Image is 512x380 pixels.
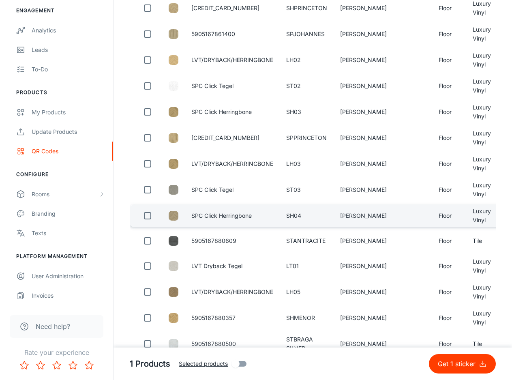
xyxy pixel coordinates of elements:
[334,75,393,97] td: [PERSON_NAME]
[280,333,334,355] td: STBRAGA SILVER
[334,101,393,123] td: [PERSON_NAME]
[32,147,105,156] div: QR Codes
[32,190,99,199] div: Rooms
[32,209,105,218] div: Branding
[185,101,280,123] td: SPC Click Herringbone
[432,230,466,251] td: Floor
[432,333,466,355] td: Floor
[32,272,105,281] div: User Administration
[334,204,393,227] td: [PERSON_NAME]
[432,255,466,277] td: Floor
[280,152,334,175] td: LH03
[32,127,105,136] div: Update Products
[466,255,502,277] td: Luxury Vinyl
[185,152,280,175] td: LVT/DRYBACK/HERRINGBONE
[81,357,97,374] button: Rate 5 star
[280,255,334,277] td: LT01
[466,23,502,45] td: Luxury Vinyl
[466,333,502,355] td: Tile
[185,333,280,355] td: 5905167880500
[466,75,502,97] td: Luxury Vinyl
[32,45,105,54] div: Leads
[466,49,502,71] td: Luxury Vinyl
[280,127,334,149] td: SPPRINCETON
[466,101,502,123] td: Luxury Vinyl
[334,127,393,149] td: [PERSON_NAME]
[32,108,105,117] div: My Products
[432,178,466,201] td: Floor
[49,357,65,374] button: Rate 3 star
[280,101,334,123] td: SH03
[32,357,49,374] button: Rate 2 star
[432,101,466,123] td: Floor
[334,178,393,201] td: [PERSON_NAME]
[466,152,502,175] td: Luxury Vinyl
[280,75,334,97] td: ST02
[185,204,280,227] td: SPC Click Herringbone
[280,49,334,71] td: LH02
[185,127,280,149] td: [CREDIT_CARD_NUMBER]
[334,23,393,45] td: [PERSON_NAME]
[16,357,32,374] button: Rate 1 star
[280,204,334,227] td: SH04
[432,75,466,97] td: Floor
[334,152,393,175] td: [PERSON_NAME]
[179,359,228,368] span: Selected products
[334,49,393,71] td: [PERSON_NAME]
[185,49,280,71] td: LVT/DRYBACK/HERRINGBONE
[32,291,105,300] div: Invoices
[466,127,502,149] td: Luxury Vinyl
[6,348,107,357] p: Rate your experience
[429,354,496,374] button: Get 1 sticker
[280,23,334,45] td: SPJOHANNES
[130,358,170,370] h5: 1 Products
[185,178,280,201] td: SPC Click Tegel
[432,23,466,45] td: Floor
[36,322,70,331] span: Need help?
[32,65,105,74] div: To-do
[466,307,502,329] td: Luxury Vinyl
[432,152,466,175] td: Floor
[432,49,466,71] td: Floor
[185,23,280,45] td: 5905167861400
[280,178,334,201] td: ST03
[432,281,466,303] td: Floor
[466,281,502,303] td: Luxury Vinyl
[334,333,393,355] td: [PERSON_NAME]
[334,281,393,303] td: [PERSON_NAME]
[185,75,280,97] td: SPC Click Tegel
[334,307,393,329] td: [PERSON_NAME]
[280,281,334,303] td: LH05
[65,357,81,374] button: Rate 4 star
[438,359,479,369] p: Get 1 sticker
[185,255,280,277] td: LVT Dryback Tegel
[280,307,334,329] td: SHMENOR
[334,230,393,251] td: [PERSON_NAME]
[466,178,502,201] td: Luxury Vinyl
[185,281,280,303] td: LVT/DRYBACK/HERRINGBONE
[32,229,105,238] div: Texts
[334,255,393,277] td: [PERSON_NAME]
[466,204,502,227] td: Luxury Vinyl
[432,307,466,329] td: Floor
[432,204,466,227] td: Floor
[466,230,502,251] td: Tile
[185,230,280,251] td: 5905167880609
[32,26,105,35] div: Analytics
[280,230,334,251] td: STANTRACITE
[432,127,466,149] td: Floor
[185,307,280,329] td: 5905167880357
